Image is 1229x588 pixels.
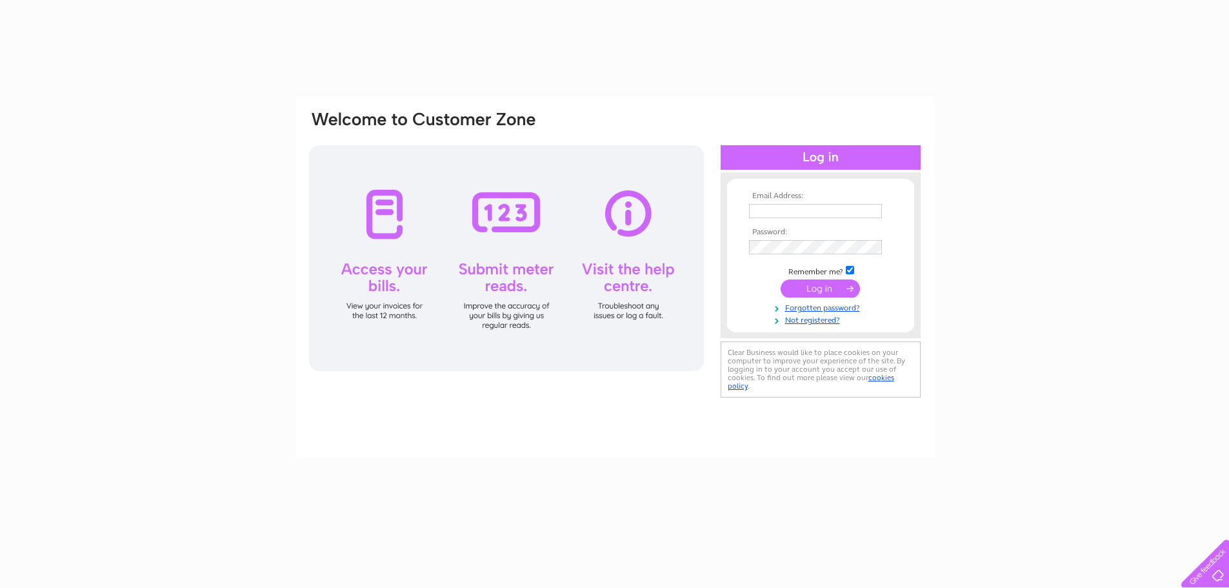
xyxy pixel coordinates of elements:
div: Clear Business would like to place cookies on your computer to improve your experience of the sit... [721,341,921,398]
a: Not registered? [749,313,895,325]
a: cookies policy [728,373,894,390]
td: Remember me? [746,264,895,277]
th: Password: [746,228,895,237]
input: Submit [781,279,860,298]
th: Email Address: [746,192,895,201]
a: Forgotten password? [749,301,895,313]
